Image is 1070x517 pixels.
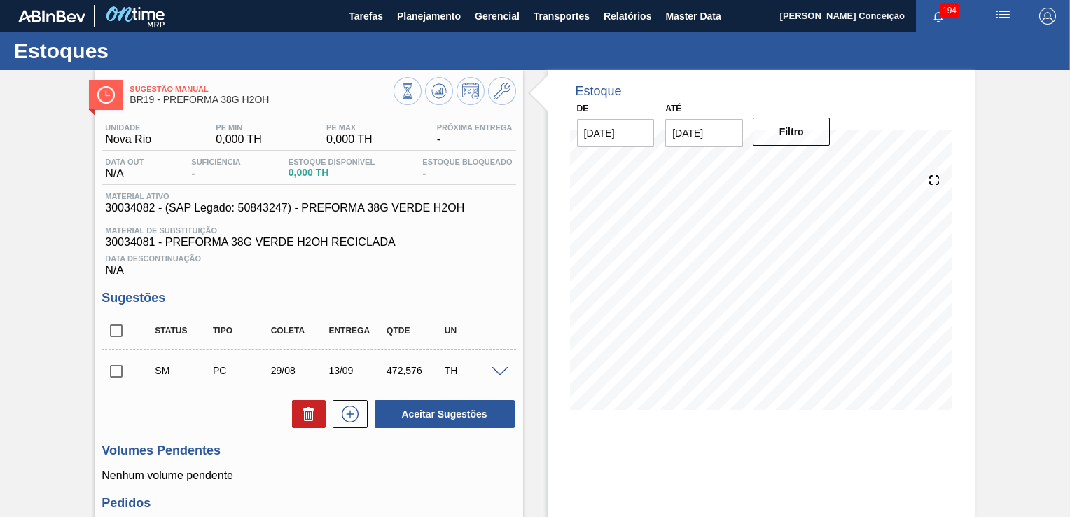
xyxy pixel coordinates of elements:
[209,326,272,336] div: Tipo
[105,226,512,235] span: Material de Substituição
[422,158,512,166] span: Estoque Bloqueado
[102,291,165,305] font: Sugestões
[102,443,515,458] h3: Volumes Pendentes
[326,133,373,146] span: 0,000 TH
[368,399,516,429] div: Aceitar Sugestões
[285,400,326,428] div: Excluir Sugestões
[940,3,959,18] span: 194
[105,192,464,200] span: Material ativo
[349,8,383,25] span: Tarefas
[397,8,461,25] span: Planejamento
[425,77,453,105] button: Atualizar Gráfico
[325,365,388,376] div: 13/09/2025
[209,365,272,376] div: Pedido de Compra
[191,158,240,166] span: Suficiência
[325,326,388,336] div: Entrega
[130,95,393,105] span: BR19 - PREFORMA 38G H2OH
[105,158,144,166] span: Data out
[18,10,85,22] img: TNhmsLtSVTkK8tSr43FrP2fwEKptu5GPRR3wAAAABJRU5ErkJggg==
[577,104,589,113] label: De
[475,8,520,25] span: Gerencial
[1039,8,1056,25] img: Logout
[289,158,375,166] span: Estoque Disponível
[665,119,743,147] input: dd/mm/yyyy
[665,104,681,113] label: Até
[267,365,331,376] div: 29/08/2025
[383,365,446,376] div: 472,576
[105,133,151,146] span: Nova Rio
[289,167,375,178] span: 0,000 TH
[97,86,115,104] img: Ícone
[916,6,961,26] button: Notificações
[994,8,1011,25] img: userActions
[375,400,515,428] button: Aceitar Sugestões
[441,326,504,336] div: UN
[604,8,651,25] span: Relatórios
[105,264,512,277] font: N/A
[216,133,262,146] span: 0,000 TH
[105,236,512,249] span: 30034081 - PREFORMA 38G VERDE H2OH RECICLADA
[419,158,515,180] div: -
[105,167,144,180] font: N/A
[151,365,214,376] div: Sugestão Manual
[534,8,590,25] span: Transportes
[130,85,393,93] span: Sugestão Manual
[216,123,262,132] span: PE MIN
[753,118,831,146] button: Filtro
[383,326,446,336] div: Qtde
[102,469,515,482] p: Nenhum volume pendente
[105,202,464,214] span: 30034082 - (SAP Legado: 50843247) - PREFORMA 38G VERDE H2OH
[437,123,513,132] span: Próxima Entrega
[326,400,368,428] div: Nova sugestão
[188,158,244,180] div: -
[457,77,485,105] button: Programar Estoque
[14,43,263,59] h1: Estoques
[326,123,373,132] span: PE MAX
[105,254,512,263] span: Data Descontinuação
[102,496,515,511] h3: Pedidos
[441,365,504,376] div: TH
[665,8,721,25] span: Master Data
[151,326,214,336] div: Status
[577,119,655,147] input: dd/mm/yyyy
[433,123,516,146] div: -
[576,84,622,99] div: Estoque
[488,77,516,105] button: Ir ao Master Data / Geral
[394,77,422,105] button: Visão Geral dos Estoques
[105,123,151,132] span: Unidade
[267,326,331,336] div: Coleta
